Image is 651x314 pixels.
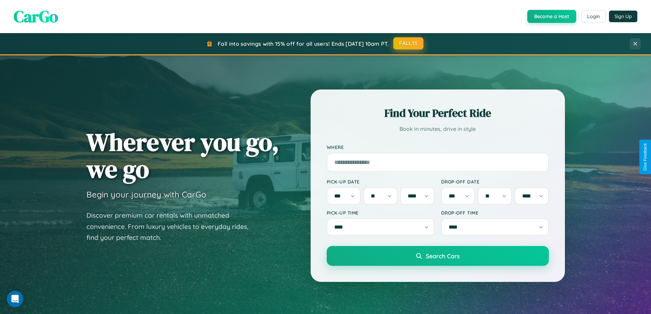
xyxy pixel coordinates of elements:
button: Login [581,10,606,23]
p: Discover premium car rentals with unmatched convenience. From luxury vehicles to everyday rides, ... [86,210,257,243]
label: Drop-off Date [441,179,549,185]
div: Open Intercom Messenger [7,291,23,307]
p: Book in minutes, drive in style [327,124,549,134]
label: Drop-off Time [441,210,549,216]
h3: Begin your journey with CarGo [86,189,206,200]
h2: Find Your Perfect Ride [327,106,549,121]
div: Give Feedback [643,143,648,171]
span: Search Cars [426,252,460,260]
label: Pick-up Time [327,210,434,216]
label: Pick-up Date [327,179,434,185]
span: Fall into savings with 15% off for all users! Ends [DATE] 10am PT. [218,40,389,47]
button: Sign Up [609,11,637,22]
label: Where [327,144,549,150]
button: Search Cars [327,246,549,266]
span: CarGo [14,5,58,28]
button: FALL15 [393,37,423,50]
button: Become a Host [527,10,576,23]
h1: Wherever you go, we go [86,128,279,182]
